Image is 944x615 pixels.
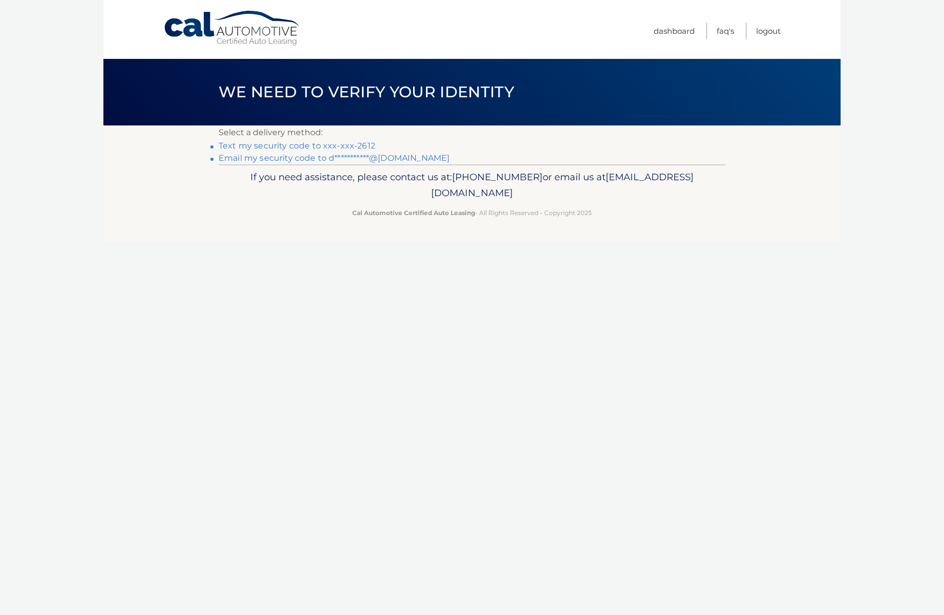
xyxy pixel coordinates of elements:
[219,141,375,151] a: Text my security code to xxx-xxx-2612
[225,169,719,202] p: If you need assistance, please contact us at: or email us at
[219,125,725,140] p: Select a delivery method:
[654,23,695,39] a: Dashboard
[717,23,734,39] a: FAQ's
[219,82,514,101] span: We need to verify your identity
[163,10,302,47] a: Cal Automotive
[756,23,781,39] a: Logout
[225,207,719,218] p: - All Rights Reserved - Copyright 2025
[352,209,475,217] strong: Cal Automotive Certified Auto Leasing
[452,171,543,183] span: [PHONE_NUMBER]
